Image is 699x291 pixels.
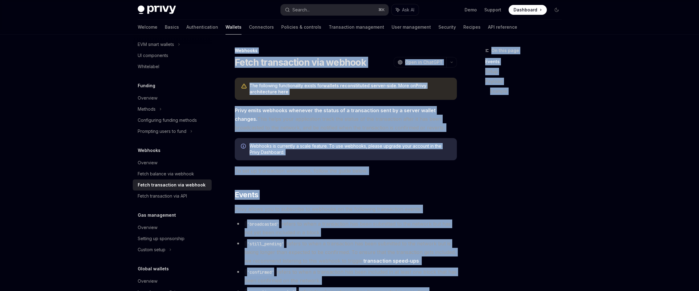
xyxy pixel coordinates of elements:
a: Support [484,7,501,13]
div: Webhooks [235,47,457,54]
div: Setting up sponsorship [138,235,185,242]
a: Dashboard [509,5,547,15]
li: refers to when a transaction has been included in at least one block that has been confirmed on t... [235,268,457,285]
div: Methods [138,105,156,113]
div: UI components [138,52,168,59]
span: ⌘ K [378,7,385,12]
a: Configuring funding methods [133,115,212,126]
a: Connectors [249,20,274,35]
a: Payload [485,76,567,86]
a: Policies & controls [281,20,321,35]
a: User management [392,20,431,35]
li: refers to when a transaction has been submitted to the network but has not yet been included in a... [235,219,457,237]
a: Transaction management [329,20,384,35]
button: Open in ChatGPT [394,57,446,68]
div: Fetch transaction via API [138,192,187,200]
div: Whitelabel [138,63,159,70]
span: Dashboard [514,7,537,13]
button: Ask AI [392,4,419,15]
img: dark logo [138,6,176,14]
h5: Global wallets [138,265,169,273]
a: Events [485,57,567,67]
a: Authentication [186,20,218,35]
div: Overview [138,94,157,102]
a: Demo [465,7,477,13]
a: Overview [133,276,212,287]
code: 'confirmed' [245,269,277,276]
div: Fetch transaction via webhook [138,181,205,189]
span: Ask AI [402,7,414,13]
a: Setup [485,67,567,76]
strong: Privy emits webhooks whenever the status of a transaction sent by a server wallet changes. [235,107,436,122]
a: transaction speed-ups [363,258,419,264]
a: API reference [488,20,517,35]
span: Open in ChatGPT [405,59,443,65]
div: EVM smart wallets [138,41,174,48]
a: Basics [165,20,179,35]
span: On this page [491,47,519,54]
a: Example [490,86,567,96]
div: Overview [138,224,157,231]
div: Search... [292,6,310,14]
a: Wallets [226,20,242,35]
h1: Fetch transaction via webhook [235,57,366,68]
a: Fetch transaction via API [133,191,212,202]
a: Fetch balance via webhook [133,168,212,179]
a: Fetch transaction via webhook [133,179,212,191]
a: Security [438,20,456,35]
span: This helps your application track the status of the transaction after it has been broadcasted to ... [235,106,457,132]
a: wallets reconstituted server-side [323,83,396,88]
div: Prompting users to fund [138,128,186,135]
button: Toggle dark mode [552,5,562,15]
code: 'broadcasted' [245,221,282,227]
a: Overview [133,157,212,168]
h5: Gas management [138,211,176,219]
div: Configuring funding methods [138,117,197,124]
div: Fetch balance via webhook [138,170,194,178]
code: 'still_pending' [245,240,287,247]
svg: Warning [241,83,247,89]
a: Overview [133,222,212,233]
a: UI components [133,50,212,61]
a: Whitelabel [133,61,212,72]
span: Events [235,190,258,200]
span: To set up transaction webhooks, follow the guide below. [235,166,457,175]
svg: Info [241,144,247,150]
span: The following functionality exists for . More on [250,83,451,95]
a: Welcome [138,20,157,35]
a: Recipes [463,20,481,35]
li: refers to when a transaction has been submitted to the network but is taking longer than expected... [235,239,457,265]
h5: Funding [138,82,155,89]
div: Overview [138,159,157,166]
div: Custom setup [138,246,165,253]
a: Setting up sponsorship [133,233,212,244]
span: Privy allows you to subscribe to webhooks on the following transaction events: [235,205,457,213]
button: Search...⌘K [281,4,388,15]
a: Overview [133,92,212,104]
div: Overview [138,277,157,285]
h5: Webhooks [138,147,161,154]
span: Webhooks is currently a scale feature. To use webhooks, please upgrade your account in the Privy ... [250,143,451,155]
